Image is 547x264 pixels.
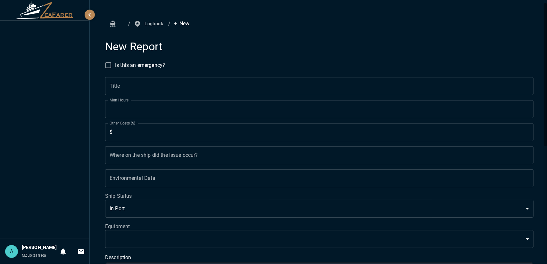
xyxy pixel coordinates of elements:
label: Man Hours [110,97,129,103]
h4: New Report [105,40,534,53]
li: / [128,20,130,28]
body: Rich Text Area. Press ALT-0 for help. [5,5,422,12]
label: Other Costs ($) [110,120,136,126]
div: In Port [105,200,534,218]
img: ZeaFarer Logo [16,1,74,19]
p: $ [110,128,112,136]
div: A [5,245,18,258]
button: Logbook [133,18,166,30]
li: / [168,20,170,28]
p: New [173,20,189,28]
button: Notifications [57,245,70,258]
h6: [PERSON_NAME] [22,244,57,251]
label: Ship Status [105,192,534,200]
span: MZubizarreta [22,253,46,258]
h6: Description: [105,253,534,262]
label: Equipment [105,223,534,230]
button: Invitations [75,245,87,258]
span: Is this an emergency? [115,61,165,69]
